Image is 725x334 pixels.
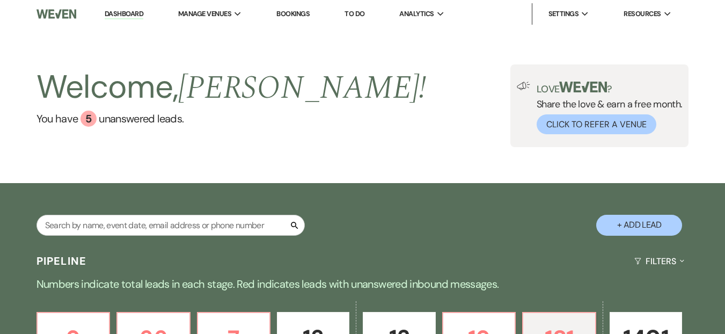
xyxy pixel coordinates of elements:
a: Bookings [276,9,310,18]
span: Manage Venues [178,9,231,19]
p: Love ? [537,82,683,94]
span: Resources [624,9,661,19]
img: Weven Logo [36,3,77,25]
button: Filters [630,247,689,275]
div: Share the love & earn a free month. [530,82,683,134]
span: [PERSON_NAME] ! [178,63,426,113]
div: 5 [80,111,97,127]
input: Search by name, event date, email address or phone number [36,215,305,236]
span: Analytics [399,9,434,19]
img: loud-speaker-illustration.svg [517,82,530,90]
a: Dashboard [105,9,143,19]
span: Settings [548,9,579,19]
h3: Pipeline [36,253,87,268]
a: To Do [345,9,364,18]
a: You have 5 unanswered leads. [36,111,427,127]
h2: Welcome, [36,64,427,111]
img: weven-logo-green.svg [559,82,607,92]
button: Click to Refer a Venue [537,114,656,134]
button: + Add Lead [596,215,682,236]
